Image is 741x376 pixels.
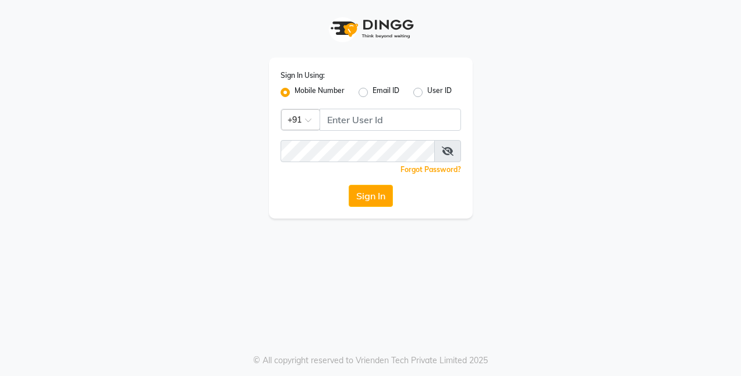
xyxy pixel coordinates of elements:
label: Email ID [373,85,399,99]
input: Username [320,109,461,131]
a: Forgot Password? [400,165,461,174]
button: Sign In [349,185,393,207]
label: Sign In Using: [281,70,325,81]
label: Mobile Number [295,85,345,99]
input: Username [281,140,435,162]
img: logo1.svg [324,12,417,46]
label: User ID [427,85,452,99]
